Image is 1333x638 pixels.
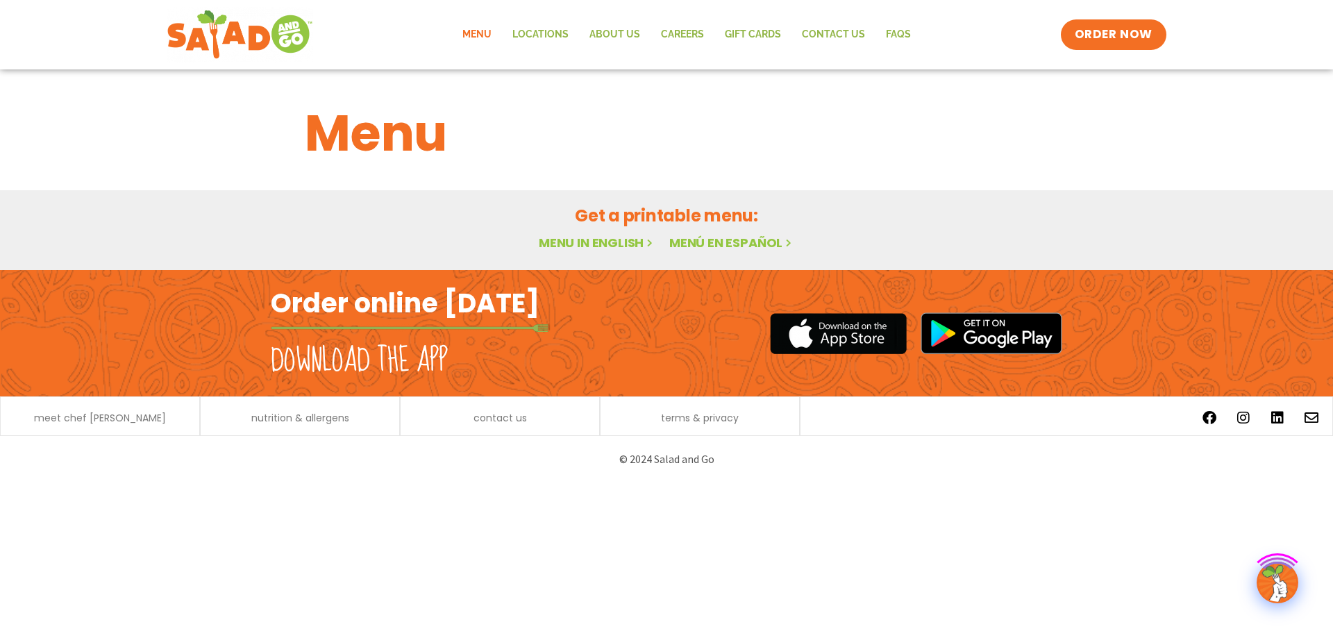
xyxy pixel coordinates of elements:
img: appstore [770,311,907,356]
a: Locations [502,19,579,51]
a: Menu [452,19,502,51]
a: nutrition & allergens [251,413,349,423]
p: © 2024 Salad and Go [278,450,1055,469]
a: GIFT CARDS [714,19,791,51]
img: new-SAG-logo-768×292 [167,7,313,62]
a: Menú en español [669,234,794,251]
a: Contact Us [791,19,875,51]
a: FAQs [875,19,921,51]
img: fork [271,324,548,332]
a: Menu in English [539,234,655,251]
a: contact us [473,413,527,423]
a: terms & privacy [661,413,739,423]
a: About Us [579,19,651,51]
a: ORDER NOW [1061,19,1166,50]
h2: Download the app [271,342,448,380]
nav: Menu [452,19,921,51]
h2: Get a printable menu: [305,203,1028,228]
a: meet chef [PERSON_NAME] [34,413,166,423]
span: ORDER NOW [1075,26,1152,43]
img: google_play [921,312,1062,354]
a: Careers [651,19,714,51]
h1: Menu [305,96,1028,171]
h2: Order online [DATE] [271,286,539,320]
